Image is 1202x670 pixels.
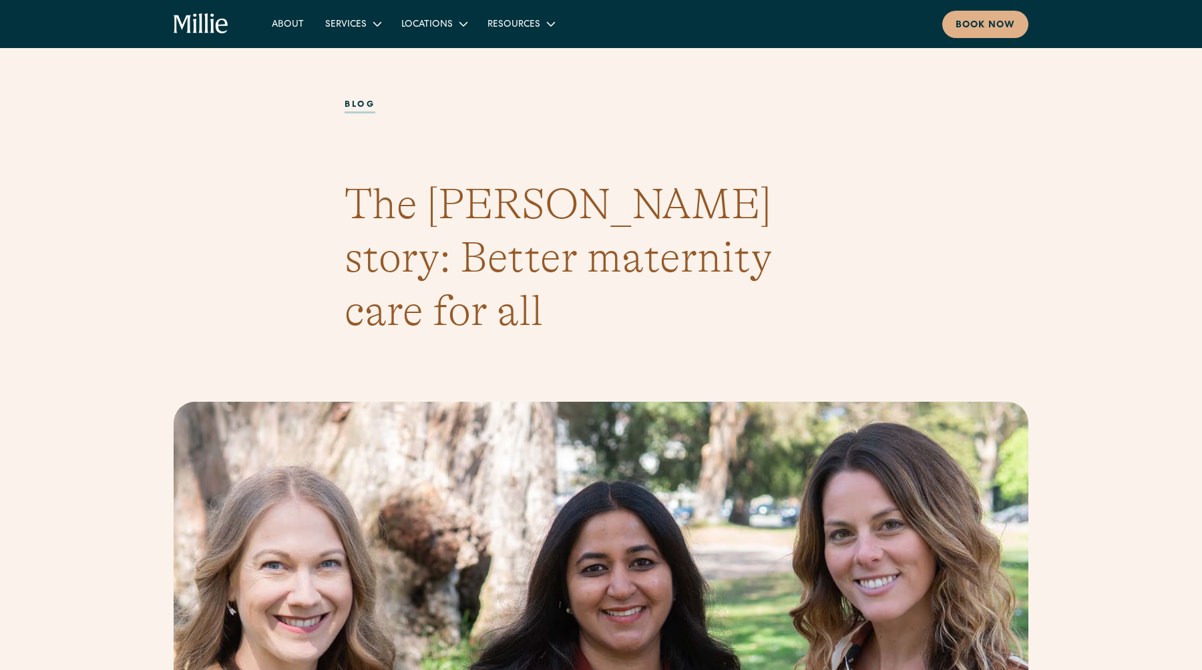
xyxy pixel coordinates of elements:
[401,18,453,32] div: Locations
[261,13,315,35] a: About
[345,178,857,338] h1: The [PERSON_NAME] story: Better maternity care for all
[315,13,391,35] div: Services
[477,13,564,35] div: Resources
[487,18,540,32] div: Resources
[391,13,477,35] div: Locations
[174,13,229,35] a: home
[942,11,1028,38] a: Book now
[345,99,375,113] a: blog
[956,19,1015,33] div: Book now
[325,18,367,32] div: Services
